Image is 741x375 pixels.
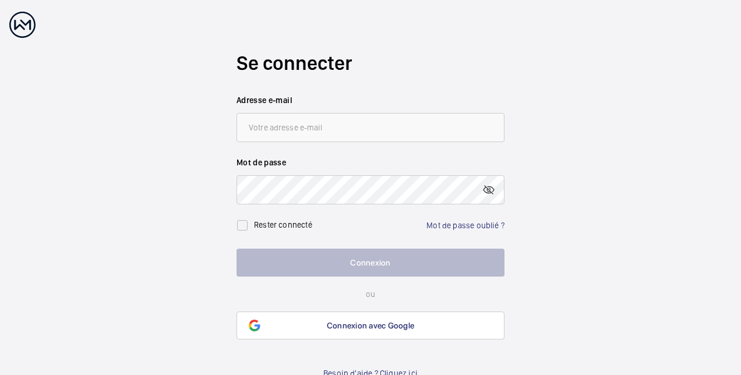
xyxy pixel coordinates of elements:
input: Votre adresse e-mail [237,113,504,142]
span: Connexion avec Google [327,321,414,330]
h2: Se connecter [237,49,504,77]
label: Adresse e-mail [237,94,504,106]
label: Rester connecté [254,220,312,229]
p: ou [237,288,504,300]
label: Mot de passe [237,157,504,168]
a: Mot de passe oublié ? [426,221,504,230]
button: Connexion [237,249,504,277]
